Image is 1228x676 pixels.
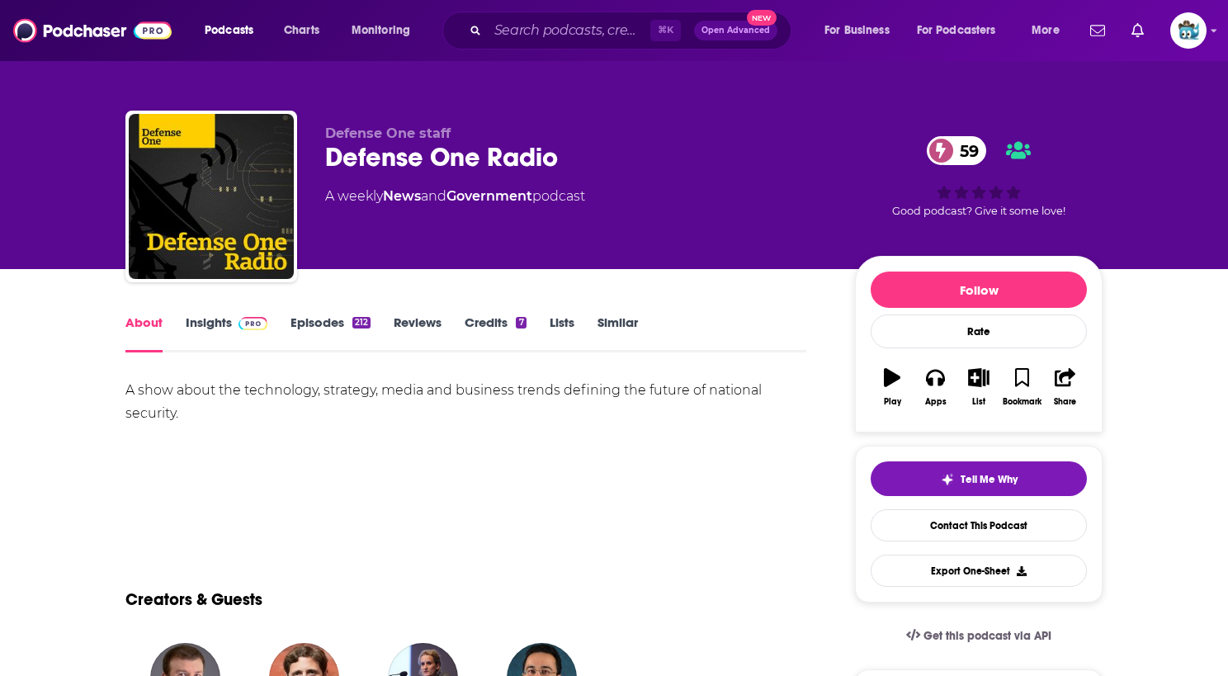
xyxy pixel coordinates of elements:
a: 59 [927,136,987,165]
a: About [125,314,163,352]
span: Monitoring [352,19,410,42]
img: tell me why sparkle [941,473,954,486]
button: Bookmark [1000,357,1043,417]
a: Reviews [394,314,442,352]
button: Apps [914,357,956,417]
button: open menu [813,17,910,44]
span: Tell Me Why [961,473,1018,486]
a: Charts [273,17,329,44]
img: Podchaser - Follow, Share and Rate Podcasts [13,15,172,46]
img: Podchaser Pro [239,317,267,330]
button: open menu [906,17,1020,44]
div: Bookmark [1003,397,1041,407]
a: News [383,188,421,204]
img: Defense One Radio [129,114,294,279]
div: A show about the technology, strategy, media and business trends defining the future of national ... [125,379,806,425]
button: Show profile menu [1170,12,1207,49]
button: Open AdvancedNew [694,21,777,40]
div: 7 [516,317,526,329]
a: InsightsPodchaser Pro [186,314,267,352]
input: Search podcasts, credits, & more... [488,17,650,44]
div: Share [1054,397,1076,407]
button: open menu [193,17,275,44]
a: Show notifications dropdown [1125,17,1150,45]
a: Similar [597,314,638,352]
div: Apps [925,397,947,407]
button: Play [871,357,914,417]
button: Export One-Sheet [871,555,1087,587]
span: New [747,10,777,26]
a: Contact This Podcast [871,509,1087,541]
div: 59Good podcast? Give it some love! [855,125,1103,228]
button: List [957,357,1000,417]
a: Episodes212 [290,314,371,352]
span: Logged in as bulleit_whale_pod [1170,12,1207,49]
div: List [972,397,985,407]
div: 212 [352,317,371,329]
span: For Business [824,19,890,42]
a: Government [446,188,532,204]
span: For Podcasters [917,19,996,42]
div: Search podcasts, credits, & more... [458,12,807,50]
span: Defense One staff [325,125,451,141]
span: Open Advanced [701,26,770,35]
span: 59 [943,136,987,165]
a: Show notifications dropdown [1084,17,1112,45]
button: tell me why sparkleTell Me Why [871,461,1087,496]
span: More [1032,19,1060,42]
span: Charts [284,19,319,42]
div: Play [884,397,901,407]
button: open menu [340,17,432,44]
button: open menu [1020,17,1080,44]
a: Get this podcast via API [893,616,1065,656]
span: Podcasts [205,19,253,42]
a: Creators & Guests [125,589,262,610]
a: Lists [550,314,574,352]
a: Credits7 [465,314,526,352]
span: Get this podcast via API [923,629,1051,643]
img: User Profile [1170,12,1207,49]
div: Rate [871,314,1087,348]
button: Follow [871,272,1087,308]
span: Good podcast? Give it some love! [892,205,1065,217]
span: and [421,188,446,204]
div: A weekly podcast [325,187,585,206]
span: ⌘ K [650,20,681,41]
button: Share [1044,357,1087,417]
